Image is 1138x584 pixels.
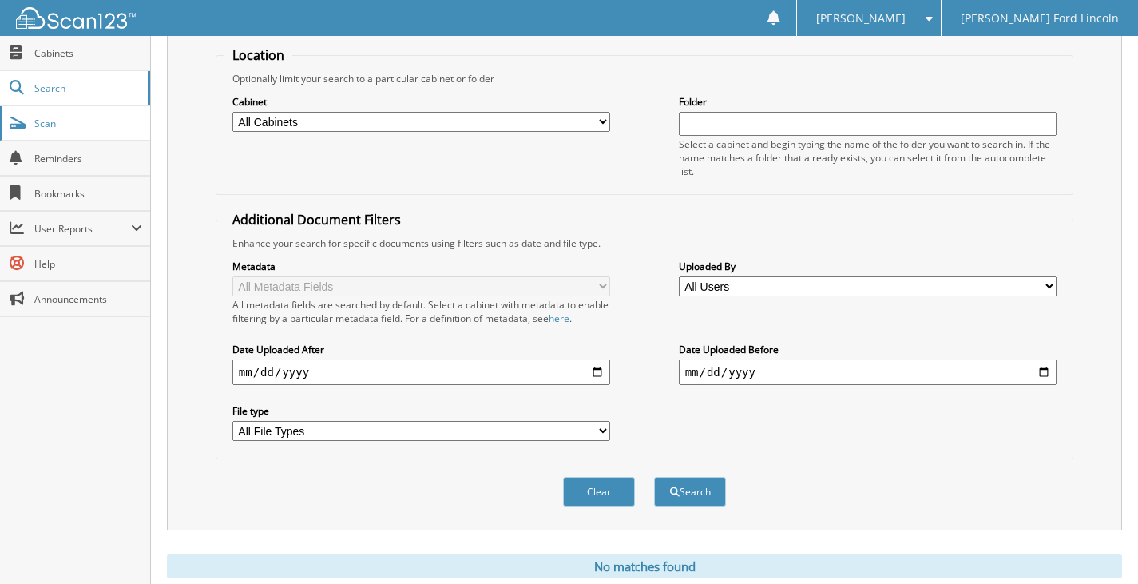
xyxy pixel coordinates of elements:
span: Reminders [34,152,142,165]
span: Bookmarks [34,187,142,201]
span: Scan [34,117,142,130]
div: All metadata fields are searched by default. Select a cabinet with metadata to enable filtering b... [232,298,611,325]
label: Date Uploaded Before [679,343,1057,356]
button: Search [654,477,726,507]
iframe: Chat Widget [1058,507,1138,584]
input: end [679,360,1057,385]
span: [PERSON_NAME] Ford Lincoln [961,14,1119,23]
a: here [549,312,569,325]
label: Date Uploaded After [232,343,611,356]
input: start [232,360,611,385]
div: Select a cabinet and begin typing the name of the folder you want to search in. If the name match... [679,137,1057,178]
div: No matches found [167,554,1122,578]
label: Metadata [232,260,611,273]
span: Announcements [34,292,142,306]
label: Uploaded By [679,260,1057,273]
span: Help [34,257,142,271]
label: Cabinet [232,95,611,109]
legend: Additional Document Filters [224,211,409,228]
span: [PERSON_NAME] [816,14,906,23]
img: scan123-logo-white.svg [16,7,136,29]
button: Clear [563,477,635,507]
div: Enhance your search for specific documents using filters such as date and file type. [224,236,1065,250]
legend: Location [224,46,292,64]
span: Cabinets [34,46,142,60]
div: Optionally limit your search to a particular cabinet or folder [224,72,1065,85]
label: File type [232,404,611,418]
span: User Reports [34,222,131,236]
label: Folder [679,95,1057,109]
span: Search [34,81,140,95]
